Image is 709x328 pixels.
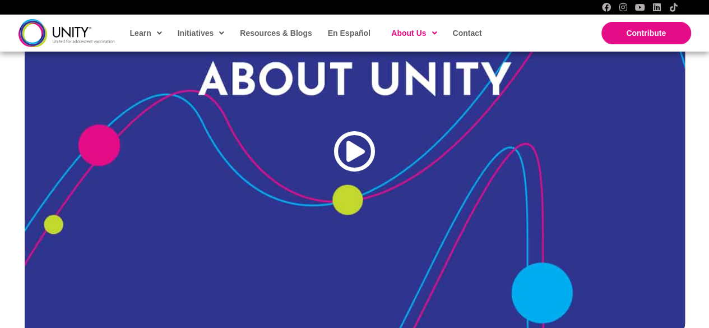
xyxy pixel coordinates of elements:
[626,29,666,38] span: Contribute
[391,25,437,41] span: About Us
[322,20,375,46] a: En Español
[452,29,481,38] span: Contact
[447,20,486,46] a: Contact
[601,22,691,44] a: Contribute
[130,25,162,41] span: Learn
[669,3,678,12] a: TikTok
[234,20,316,46] a: Resources & Blogs
[619,3,628,12] a: Instagram
[328,29,370,38] span: En Español
[636,3,645,12] a: YouTube
[18,19,115,47] img: unity-logo-dark
[178,25,225,41] span: Initiatives
[602,3,611,12] a: Facebook
[240,29,312,38] span: Resources & Blogs
[652,3,661,12] a: LinkedIn
[386,20,441,46] a: About Us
